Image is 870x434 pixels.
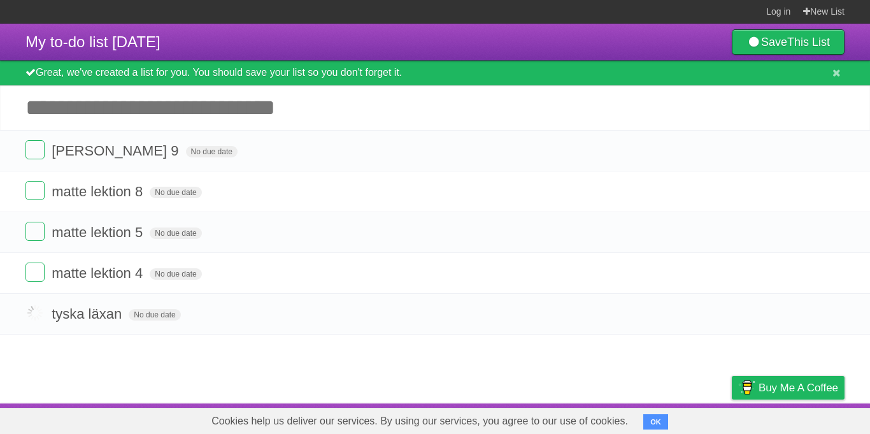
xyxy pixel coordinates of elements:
[52,143,182,159] span: [PERSON_NAME] 9
[25,222,45,241] label: Done
[732,29,845,55] a: SaveThis List
[787,36,830,48] b: This List
[199,409,641,434] span: Cookies help us deliver our services. By using our services, you agree to our use of cookies.
[52,306,125,322] span: tyska läxan
[186,146,238,157] span: No due date
[715,407,748,431] a: Privacy
[643,414,668,430] button: OK
[25,33,160,50] span: My to-do list [DATE]
[562,407,589,431] a: About
[25,140,45,159] label: Done
[25,303,45,322] label: Done
[25,263,45,282] label: Done
[150,228,201,239] span: No due date
[52,224,146,240] span: matte lektion 5
[25,181,45,200] label: Done
[738,377,755,398] img: Buy me a coffee
[150,268,201,280] span: No due date
[129,309,180,321] span: No due date
[764,407,845,431] a: Suggest a feature
[150,187,201,198] span: No due date
[759,377,838,399] span: Buy me a coffee
[732,376,845,400] a: Buy me a coffee
[52,265,146,281] span: matte lektion 4
[672,407,700,431] a: Terms
[52,184,146,199] span: matte lektion 8
[604,407,656,431] a: Developers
